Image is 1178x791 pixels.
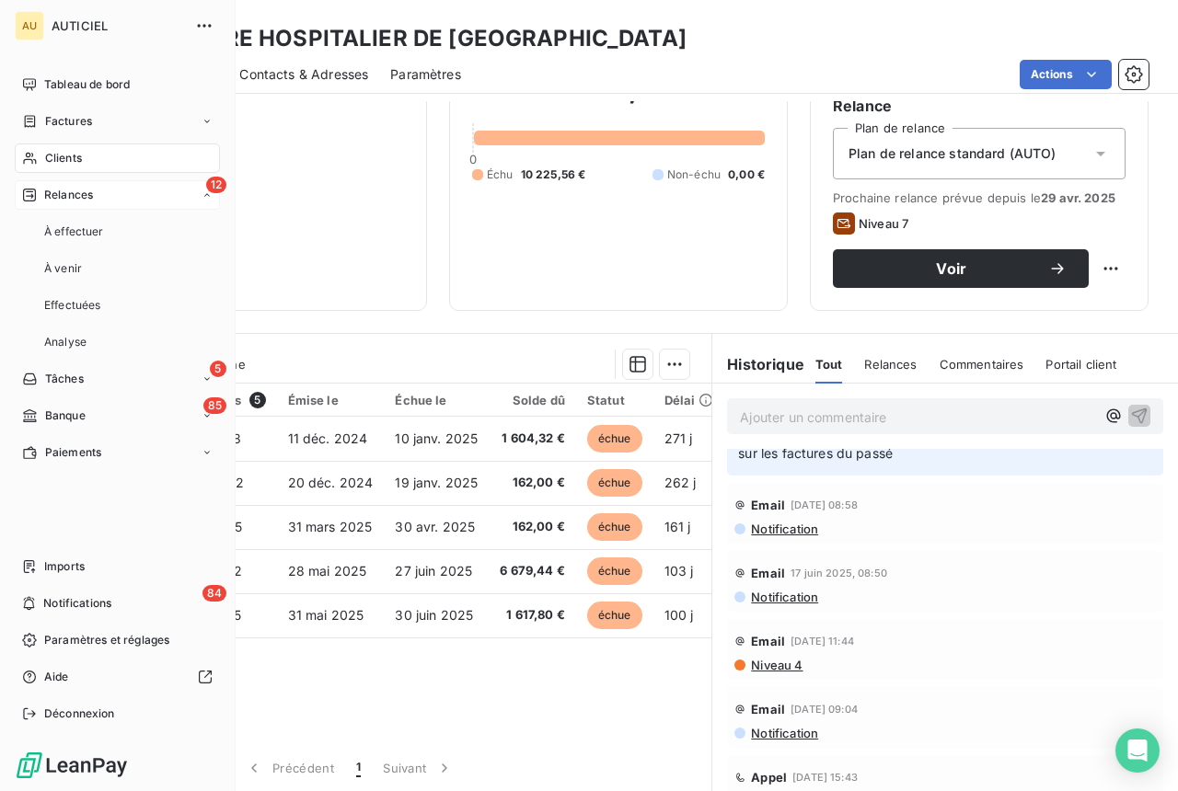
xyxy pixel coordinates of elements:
span: 162,00 € [500,518,565,536]
span: 31 mars 2025 [288,519,373,534]
span: 1 604,32 € [500,430,565,448]
span: 84 [202,585,226,602]
div: Émise le [288,393,374,407]
span: [DATE] 11:44 [791,636,854,647]
span: 0,00 € [728,166,765,183]
span: Portail client [1045,357,1116,372]
div: AU [15,11,44,40]
div: Délai [664,393,714,407]
span: Notification [749,726,818,740]
span: AUTICIEL [52,18,184,33]
span: Relances [864,357,917,372]
span: Tâches [45,371,84,387]
span: 262 j [664,475,697,490]
h3: CENTRE HOSPITALIER DE [GEOGRAPHIC_DATA] [162,22,687,55]
span: Factures [45,113,92,130]
div: Statut [587,393,642,407]
h6: Relance [833,95,1126,117]
span: Niveau 4 [749,658,803,672]
button: Actions [1020,60,1112,89]
div: Open Intercom Messenger [1115,728,1160,773]
span: [DATE] 15:43 [792,772,858,783]
span: Imports [44,558,85,575]
span: Email [751,566,785,580]
span: 100 j [664,607,694,623]
span: Déconnexion [44,705,115,722]
span: 11 déc. 2024 [288,430,368,446]
button: Suivant [372,749,465,787]
img: Logo LeanPay [15,751,129,780]
span: À effectuer [44,224,104,240]
span: 5 [249,392,266,408]
span: Non-échu [667,166,721,183]
span: échue [587,513,642,541]
button: Précédent [234,749,345,787]
span: Banque [45,407,86,424]
span: Échu [487,166,514,183]
span: 30 juin 2025 [395,607,473,623]
span: Prochaine relance prévue depuis le [833,190,1126,205]
span: 10 225,56 € [521,166,586,183]
span: 271 j [664,430,693,446]
span: 10 janv. 2025 [395,430,478,446]
span: Notification [749,522,818,536]
span: Email [751,702,785,716]
span: Voir [855,261,1048,276]
span: 6 679,44 € [500,562,565,580]
span: Notifications [43,595,111,612]
span: 161 j [664,519,691,534]
span: 1 617,80 € [500,606,565,625]
span: Relances [44,187,93,203]
span: 103 j [664,563,694,579]
span: 30 avr. 2025 [395,519,475,534]
h6: Historique [712,353,804,375]
span: Paramètres et réglages [44,632,169,648]
span: Niveau 7 [859,216,908,231]
span: Contacts & Adresses [239,65,368,84]
span: Clients [45,150,82,166]
span: Aide [44,669,69,685]
span: Email [751,634,785,648]
span: Plan de relance standard (AUTO) [849,144,1057,163]
span: Appel [751,770,787,785]
span: Tableau de bord [44,76,130,93]
span: 29 avr. 2025 [1041,190,1115,205]
span: 20 déc. 2024 [288,475,374,490]
a: Aide [15,662,220,692]
div: Échue le [395,393,478,407]
span: 5 [210,361,226,377]
span: recontacter madame [PERSON_NAME] + besoin d'information complémentaire pour le formulaire à rempl... [738,403,1146,461]
span: 1 [356,759,361,777]
div: Solde dû [500,393,565,407]
span: 0 [469,152,477,166]
span: Notification [749,590,818,604]
span: Email [751,498,785,512]
span: Paramètres [390,65,461,84]
span: 27 juin 2025 [395,563,472,579]
span: 28 mai 2025 [288,563,367,579]
button: 1 [345,749,372,787]
span: 31 mai 2025 [288,607,364,623]
span: échue [587,602,642,629]
span: Commentaires [940,357,1024,372]
button: Voir [833,249,1089,288]
span: Tout [815,357,843,372]
span: Analyse [44,334,87,350]
span: 162,00 € [500,474,565,492]
span: 19 janv. 2025 [395,475,478,490]
span: 85 [203,397,226,414]
span: échue [587,469,642,497]
span: 17 juin 2025, 08:50 [791,567,887,579]
span: Effectuées [44,297,101,314]
span: échue [587,557,642,585]
span: [DATE] 09:04 [791,704,858,715]
span: À venir [44,260,82,277]
span: échue [587,425,642,453]
span: Paiements [45,444,101,461]
span: 12 [206,177,226,193]
span: [DATE] 08:58 [791,499,858,510]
